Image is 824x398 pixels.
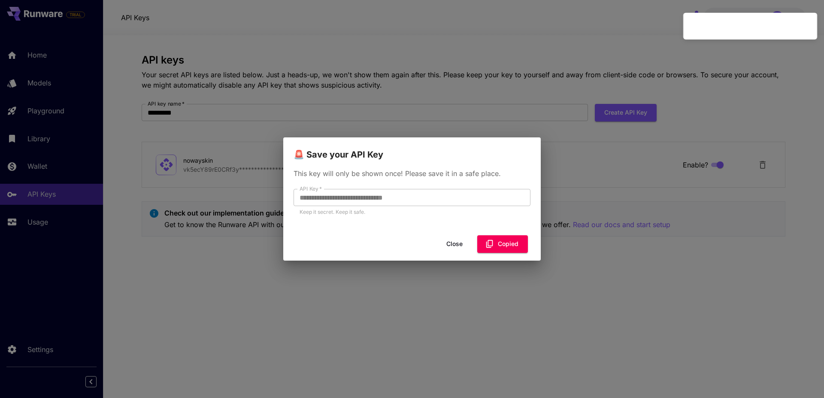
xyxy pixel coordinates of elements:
[477,235,528,253] button: Copied
[283,137,541,161] h2: 🚨 Save your API Key
[300,208,524,216] p: Keep it secret. Keep it safe.
[294,168,530,179] p: This key will only be shown once! Please save it in a safe place.
[435,235,474,253] button: Close
[300,185,322,192] label: API Key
